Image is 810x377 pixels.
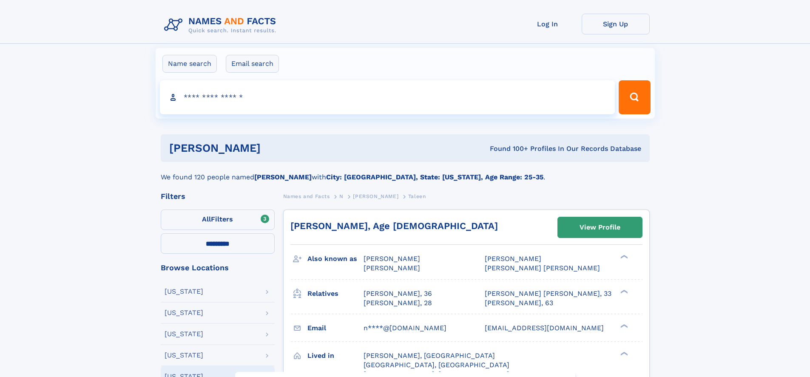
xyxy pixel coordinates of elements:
[290,221,498,231] a: [PERSON_NAME], Age [DEMOGRAPHIC_DATA]
[339,191,344,201] a: N
[618,254,628,260] div: ❯
[165,352,203,359] div: [US_STATE]
[160,80,615,114] input: search input
[165,288,203,295] div: [US_STATE]
[161,14,283,37] img: Logo Names and Facts
[254,173,312,181] b: [PERSON_NAME]
[618,289,628,294] div: ❯
[364,264,420,272] span: [PERSON_NAME]
[202,215,211,223] span: All
[161,162,650,182] div: We found 120 people named with .
[582,14,650,34] a: Sign Up
[165,331,203,337] div: [US_STATE]
[307,349,364,363] h3: Lived in
[514,14,582,34] a: Log In
[364,298,432,308] a: [PERSON_NAME], 28
[353,193,398,199] span: [PERSON_NAME]
[169,143,375,153] h1: [PERSON_NAME]
[364,361,509,369] span: [GEOGRAPHIC_DATA], [GEOGRAPHIC_DATA]
[161,264,275,272] div: Browse Locations
[353,191,398,201] a: [PERSON_NAME]
[618,351,628,356] div: ❯
[165,309,203,316] div: [US_STATE]
[485,264,600,272] span: [PERSON_NAME] [PERSON_NAME]
[307,252,364,266] h3: Also known as
[558,217,642,238] a: View Profile
[364,351,495,360] span: [PERSON_NAME], [GEOGRAPHIC_DATA]
[375,144,641,153] div: Found 100+ Profiles In Our Records Database
[485,255,541,263] span: [PERSON_NAME]
[485,324,604,332] span: [EMAIL_ADDRESS][DOMAIN_NAME]
[307,286,364,301] h3: Relatives
[162,55,217,73] label: Name search
[364,289,432,298] a: [PERSON_NAME], 36
[161,193,275,200] div: Filters
[161,210,275,230] label: Filters
[339,193,344,199] span: N
[307,321,364,335] h3: Email
[619,80,650,114] button: Search Button
[618,323,628,329] div: ❯
[326,173,543,181] b: City: [GEOGRAPHIC_DATA], State: [US_STATE], Age Range: 25-35
[485,289,611,298] a: [PERSON_NAME] [PERSON_NAME], 33
[408,193,426,199] span: Taleen
[485,298,553,308] a: [PERSON_NAME], 63
[364,255,420,263] span: [PERSON_NAME]
[283,191,330,201] a: Names and Facts
[580,218,620,237] div: View Profile
[226,55,279,73] label: Email search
